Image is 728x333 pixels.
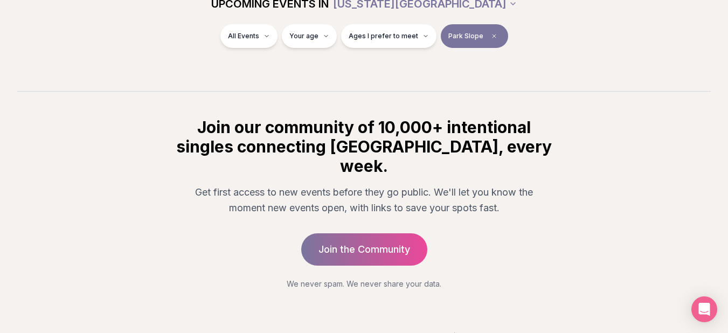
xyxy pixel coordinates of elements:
h2: Join our community of 10,000+ intentional singles connecting [GEOGRAPHIC_DATA], every week. [175,117,554,176]
div: Open Intercom Messenger [691,296,717,322]
p: Get first access to new events before they go public. We'll let you know the moment new events op... [183,184,545,216]
p: We never spam. We never share your data. [175,279,554,289]
span: Ages I prefer to meet [349,32,418,40]
a: Join the Community [301,233,427,266]
span: Park Slope [448,32,483,40]
button: Ages I prefer to meet [341,24,436,48]
span: Clear borough filter [488,30,501,43]
button: Park SlopeClear borough filter [441,24,508,48]
button: All Events [220,24,278,48]
span: Your age [289,32,318,40]
button: Your age [282,24,337,48]
span: All Events [228,32,259,40]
